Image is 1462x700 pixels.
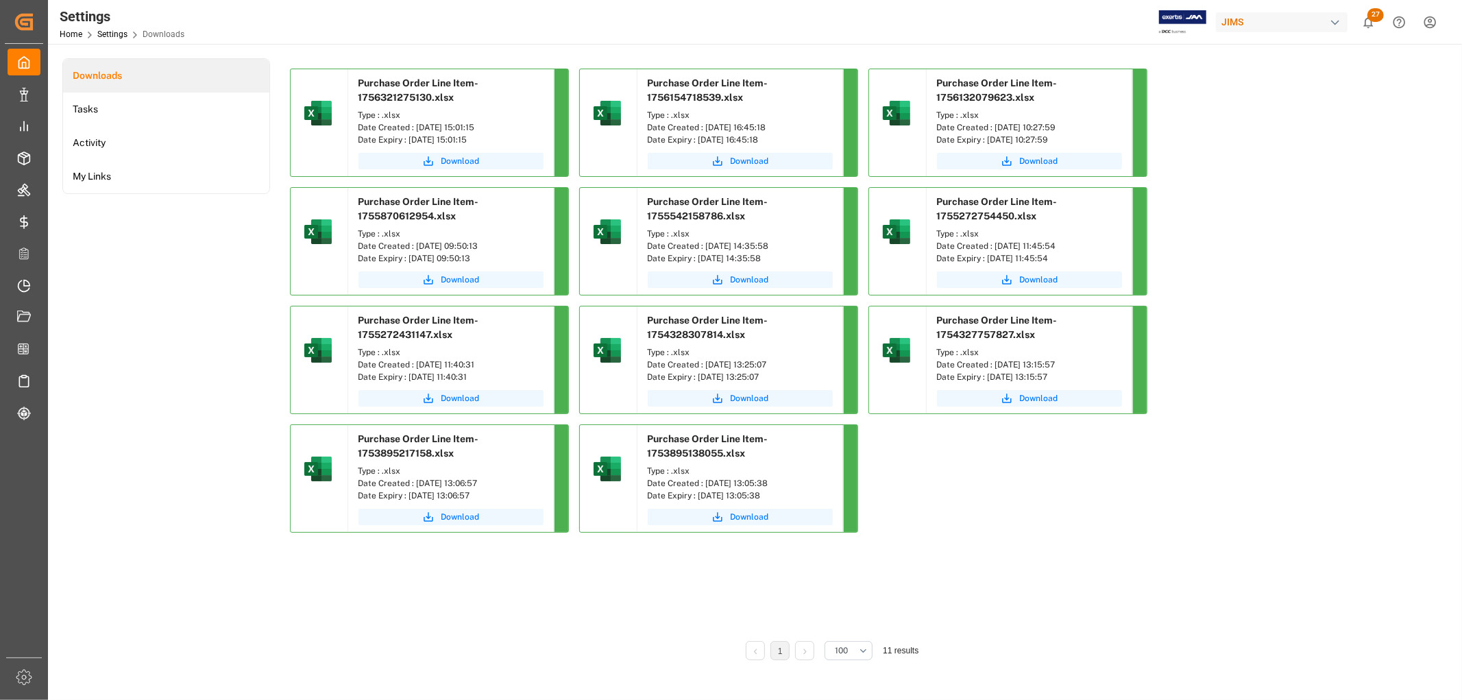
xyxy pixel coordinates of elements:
span: 11 results [883,646,918,655]
li: 1 [770,641,790,660]
div: Date Expiry : [DATE] 16:45:18 [648,134,833,146]
button: Download [648,271,833,288]
div: Date Created : [DATE] 11:45:54 [937,240,1122,252]
a: Settings [97,29,127,39]
div: Date Created : [DATE] 13:15:57 [937,359,1122,371]
span: Download [731,392,769,405]
img: microsoft-excel-2019--v1.png [302,334,334,367]
button: Download [358,390,544,407]
div: Date Created : [DATE] 09:50:13 [358,240,544,252]
span: Download [441,511,480,523]
img: microsoft-excel-2019--v1.png [302,215,334,248]
span: Download [1020,155,1058,167]
img: microsoft-excel-2019--v1.png [591,452,624,485]
button: Help Center [1384,7,1415,38]
button: JIMS [1216,9,1353,35]
span: Download [731,155,769,167]
img: microsoft-excel-2019--v1.png [880,334,913,367]
span: Purchase Order Line Item-1754327757827.xlsx [937,315,1058,340]
div: Date Expiry : [DATE] 09:50:13 [358,252,544,265]
div: Type : .xlsx [648,109,833,121]
li: Next Page [795,641,814,660]
span: Download [731,274,769,286]
span: Download [731,511,769,523]
span: Download [441,155,480,167]
button: Download [358,271,544,288]
button: Download [937,390,1122,407]
img: microsoft-excel-2019--v1.png [880,215,913,248]
div: Date Expiry : [DATE] 10:27:59 [937,134,1122,146]
div: Type : .xlsx [937,109,1122,121]
li: Downloads [63,59,269,93]
button: Download [937,271,1122,288]
button: open menu [825,641,873,660]
div: Type : .xlsx [937,346,1122,359]
span: Purchase Order Line Item-1756154718539.xlsx [648,77,768,103]
img: microsoft-excel-2019--v1.png [591,334,624,367]
img: Exertis%20JAM%20-%20Email%20Logo.jpg_1722504956.jpg [1159,10,1206,34]
button: Download [648,509,833,525]
div: JIMS [1216,12,1348,32]
div: Type : .xlsx [648,346,833,359]
span: 100 [835,644,848,657]
span: Purchase Order Line Item-1755272754450.xlsx [937,196,1058,221]
div: Date Expiry : [DATE] 13:25:07 [648,371,833,383]
div: Date Expiry : [DATE] 13:06:57 [358,490,544,502]
a: Download [648,390,833,407]
div: Type : .xlsx [358,109,544,121]
div: Type : .xlsx [358,465,544,477]
div: Date Created : [DATE] 10:27:59 [937,121,1122,134]
button: Download [358,509,544,525]
div: Type : .xlsx [648,465,833,477]
div: Date Created : [DATE] 11:40:31 [358,359,544,371]
span: Purchase Order Line Item-1755272431147.xlsx [358,315,479,340]
button: show 27 new notifications [1353,7,1384,38]
button: Download [358,153,544,169]
img: microsoft-excel-2019--v1.png [302,452,334,485]
span: Purchase Order Line Item-1753895138055.xlsx [648,433,768,459]
div: Date Created : [DATE] 13:05:38 [648,477,833,490]
a: Activity [63,126,269,160]
button: Download [648,153,833,169]
button: Download [937,153,1122,169]
span: Purchase Order Line Item-1756321275130.xlsx [358,77,479,103]
span: 27 [1367,8,1384,22]
span: Purchase Order Line Item-1755542158786.xlsx [648,196,768,221]
a: Tasks [63,93,269,126]
div: Date Created : [DATE] 14:35:58 [648,240,833,252]
img: microsoft-excel-2019--v1.png [880,97,913,130]
img: microsoft-excel-2019--v1.png [591,215,624,248]
span: Download [1020,392,1058,405]
img: microsoft-excel-2019--v1.png [302,97,334,130]
div: Type : .xlsx [937,228,1122,240]
div: Date Expiry : [DATE] 11:45:54 [937,252,1122,265]
span: Purchase Order Line Item-1756132079623.xlsx [937,77,1058,103]
img: microsoft-excel-2019--v1.png [591,97,624,130]
li: Previous Page [746,641,765,660]
a: My Links [63,160,269,193]
span: Purchase Order Line Item-1754328307814.xlsx [648,315,768,340]
span: Purchase Order Line Item-1755870612954.xlsx [358,196,479,221]
a: 1 [778,647,783,656]
div: Date Expiry : [DATE] 15:01:15 [358,134,544,146]
div: Date Created : [DATE] 15:01:15 [358,121,544,134]
div: Type : .xlsx [648,228,833,240]
div: Date Created : [DATE] 13:06:57 [358,477,544,490]
div: Date Expiry : [DATE] 14:35:58 [648,252,833,265]
a: Home [60,29,82,39]
div: Date Expiry : [DATE] 13:05:38 [648,490,833,502]
div: Type : .xlsx [358,346,544,359]
span: Download [441,392,480,405]
span: Download [1020,274,1058,286]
